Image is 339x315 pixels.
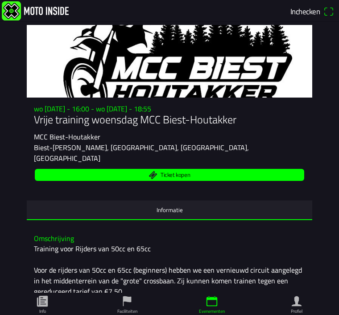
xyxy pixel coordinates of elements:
[34,142,249,164] ion-text: Biest-[PERSON_NAME], [GEOGRAPHIC_DATA], [GEOGRAPHIC_DATA], [GEOGRAPHIC_DATA]
[157,205,183,215] ion-label: Informatie
[39,308,46,315] ion-label: Info
[287,4,337,19] a: Incheckenqr scanner
[291,308,302,315] ion-label: Profiel
[34,234,305,243] h3: Omschrijving
[117,308,137,315] ion-label: Faciliteiten
[36,295,49,308] ion-icon: paper
[34,105,305,113] h3: wo [DATE] - 16:00 - wo [DATE] - 18:55
[205,295,219,308] ion-icon: calendar
[34,113,305,126] h1: Vrije training woensdag MCC Biest-Houtakker
[161,172,190,178] span: Ticket kopen
[34,131,100,142] ion-text: MCC Biest-Houtakker
[290,5,320,17] span: Inchecken
[120,295,134,308] ion-icon: flag
[290,295,303,308] ion-icon: person
[199,308,225,315] ion-label: Evenementen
